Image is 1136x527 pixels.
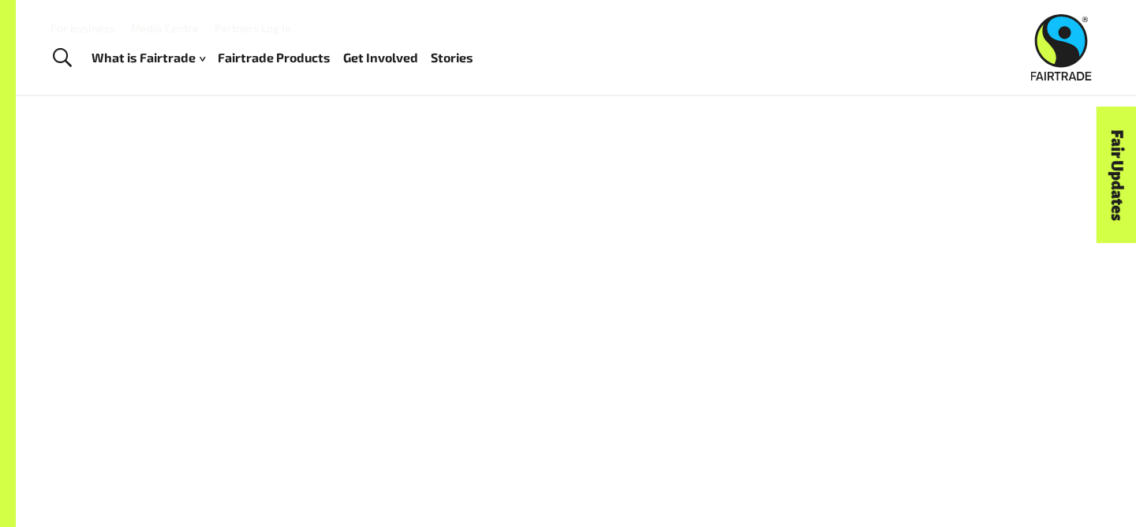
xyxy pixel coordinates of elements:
a: Partners Log In [215,21,291,35]
a: What is Fairtrade [92,47,205,69]
a: Stories [431,47,473,69]
a: For business [50,21,115,35]
a: Fairtrade Products [218,47,331,69]
a: Toggle Search [43,39,81,78]
a: Media Centre [131,21,199,35]
img: Fairtrade Australia New Zealand logo [1031,14,1092,80]
a: Get Involved [343,47,418,69]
